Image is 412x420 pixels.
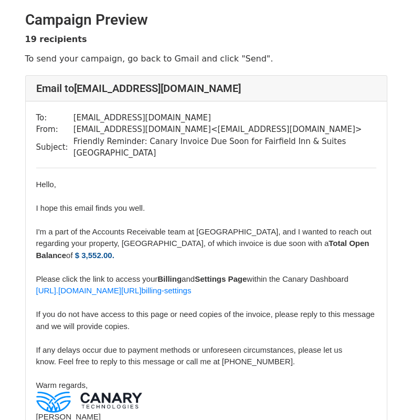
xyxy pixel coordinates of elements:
span: Hello, [36,180,56,189]
b: Billing [157,274,182,283]
td: To: [36,112,73,124]
span: Please click the link to access your and within the Canary Dashboard [36,274,348,283]
span: I hope this email finds you well. [36,203,145,212]
b: Settings Page [195,274,247,283]
h4: Email to [EMAIL_ADDRESS][DOMAIN_NAME] [36,82,376,95]
span: If any delays occur due to payment methods or unforeseen circumstances, please let us know. Feel ... [36,345,343,366]
td: [EMAIL_ADDRESS][DOMAIN_NAME] [73,112,376,124]
td: From: [36,124,73,136]
span: . [112,251,114,260]
td: Friendly Reminder: Canary Invoice Due Soon for Fairfield Inn & Suites [GEOGRAPHIC_DATA] [73,136,376,159]
img: c29b55174a6d10e35b8ed12ea38c4a16ab5ad042.png [36,392,142,413]
a: [URL].[DOMAIN_NAME][URL]billing-settings [36,286,192,295]
span: If you do not have access to this page or need copies of the invoice, please reply to this messag... [36,310,375,331]
td: Subject: [36,136,73,159]
strong: 19 recipients [25,34,87,44]
font: $ 3,552.00 [75,251,114,260]
b: Total Open Balance [36,239,369,260]
span: Warm regards, [36,381,88,390]
h2: Campaign Preview [25,11,387,29]
span: I'm a part of the Accounts Receivable team at [GEOGRAPHIC_DATA], and I wanted to reach out regard... [36,227,372,260]
td: [EMAIL_ADDRESS][DOMAIN_NAME] < [EMAIL_ADDRESS][DOMAIN_NAME] > [73,124,376,136]
p: To send your campaign, go back to Gmail and click "Send". [25,53,387,64]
